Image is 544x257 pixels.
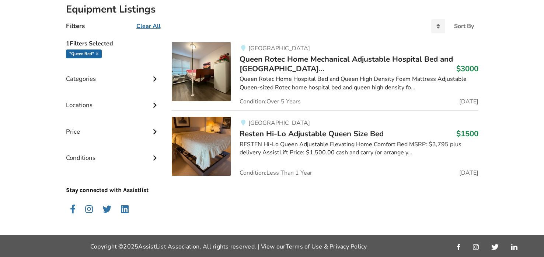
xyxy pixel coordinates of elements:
h3: $3000 [456,64,478,73]
div: Price [66,113,160,139]
h4: Filters [66,22,85,30]
div: Sort By [454,23,474,29]
a: Terms of Use & Privacy Policy [286,243,367,251]
h3: $1500 [456,129,478,138]
span: [GEOGRAPHIC_DATA] [248,119,310,127]
span: [DATE] [459,170,478,176]
img: twitter_link [491,244,498,250]
span: [DATE] [459,99,478,104]
p: Stay connected with Assistlist [66,165,160,195]
a: bedroom equipment-queen rotec home mechanical adjustable hospital bed and queen high density foam... [172,42,478,111]
span: [GEOGRAPHIC_DATA] [248,44,310,52]
h5: 1 Filters Selected [66,36,160,49]
div: Locations [66,86,160,113]
img: linkedin_link [511,244,517,250]
a: bedroom equipment-resten hi-lo adjustable queen size bed[GEOGRAPHIC_DATA]Resten Hi-Lo Adjustable ... [172,110,478,176]
span: Queen Rotec Home Mechanical Adjustable Hospital Bed and [GEOGRAPHIC_DATA]... [240,54,453,74]
div: RESTEN Hi-Lo Queen Adjustable Elevating Home Comfort Bed MSRP: $3,795 plus delivery AssistLift Pr... [240,140,478,157]
span: Resten Hi-Lo Adjustable Queen Size Bed [240,128,384,139]
div: Conditions [66,139,160,165]
img: bedroom equipment-queen rotec home mechanical adjustable hospital bed and queen high density foam... [172,42,231,101]
u: Clear All [136,22,161,30]
img: instagram_link [473,244,479,250]
span: Condition: Less Than 1 Year [240,170,312,176]
img: facebook_link [457,244,460,250]
span: Condition: Over 5 Years [240,99,301,104]
div: Queen Rotec Home Hospital Bed and Queen High Density Foam Mattress Adjustable Queen-sized Rotec h... [240,75,478,92]
div: "queen bed" [66,49,102,58]
img: bedroom equipment-resten hi-lo adjustable queen size bed [172,117,231,176]
h2: Equipment Listings [66,3,478,16]
div: Categories [66,60,160,86]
